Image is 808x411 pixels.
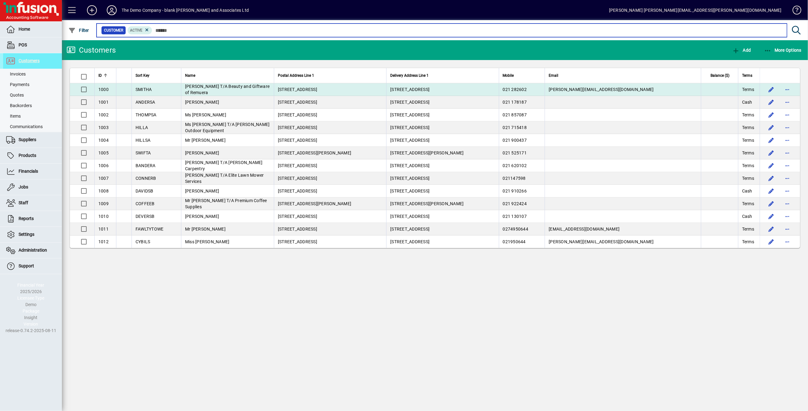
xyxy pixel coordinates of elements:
span: Sort Key [136,72,149,79]
span: [STREET_ADDRESS] [390,227,430,231]
span: [STREET_ADDRESS] [278,112,317,117]
div: Customers [67,45,116,55]
button: More options [782,161,792,171]
button: Edit [766,173,776,183]
span: 021147598 [503,176,526,181]
span: Name [185,72,195,79]
div: Balance ($) [705,72,735,79]
span: Suppliers [19,137,36,142]
button: Edit [766,186,776,196]
button: More options [782,148,792,158]
span: Terms [742,72,752,79]
button: Edit [766,110,776,120]
span: Mr [PERSON_NAME] [185,227,226,231]
span: [STREET_ADDRESS] [390,163,430,168]
span: Home [19,27,30,32]
a: Payments [3,79,62,90]
a: POS [3,37,62,53]
mat-chip: Activation Status: Active [127,26,152,34]
span: Settings [19,232,34,237]
span: DEVERSB [136,214,155,219]
a: Administration [3,243,62,258]
a: Backorders [3,100,62,111]
span: [STREET_ADDRESS] [278,138,317,143]
span: 1007 [98,176,109,181]
span: Package [23,309,39,314]
span: [PERSON_NAME][EMAIL_ADDRESS][DOMAIN_NAME] [549,239,654,244]
span: Payments [6,82,29,87]
button: More options [782,199,792,209]
span: Terms [742,137,754,143]
span: [STREET_ADDRESS] [390,214,430,219]
span: Terms [742,162,754,169]
span: 021950644 [503,239,526,244]
button: More options [782,123,792,132]
span: [STREET_ADDRESS] [390,176,430,181]
span: Terms [742,175,754,181]
span: [PERSON_NAME] [185,188,219,193]
span: Reports [19,216,34,221]
span: BANDERA [136,163,156,168]
span: 021 910266 [503,188,527,193]
span: Terms [742,150,754,156]
span: 1004 [98,138,109,143]
span: [STREET_ADDRESS][PERSON_NAME] [278,201,351,206]
a: Communications [3,121,62,132]
span: Financial Year [18,283,45,288]
button: Edit [766,123,776,132]
span: 021 857087 [503,112,527,117]
button: More options [782,84,792,94]
span: [STREET_ADDRESS] [390,239,430,244]
button: Filter [67,25,91,36]
span: Support [19,263,34,268]
span: 021 620102 [503,163,527,168]
span: 021 900437 [503,138,527,143]
span: Administration [19,248,47,253]
span: Mr [PERSON_NAME] [185,138,226,143]
button: Add [82,5,102,16]
button: More options [782,224,792,234]
span: Terms [742,86,754,93]
button: More options [782,135,792,145]
span: THOMPSA [136,112,157,117]
span: [PERSON_NAME] [185,214,219,219]
div: Email [549,72,697,79]
span: [STREET_ADDRESS] [278,176,317,181]
span: [PERSON_NAME] T/A Beauty and Giftware of Remuera [185,84,270,95]
span: ANDERSA [136,100,155,105]
span: Cash [742,99,752,105]
span: [STREET_ADDRESS] [390,138,430,143]
span: Terms [742,201,754,207]
span: Filter [68,28,89,33]
span: Postal Address Line 1 [278,72,314,79]
span: 1000 [98,87,109,92]
span: [EMAIL_ADDRESS][DOMAIN_NAME] [549,227,620,231]
span: [PERSON_NAME] [185,100,219,105]
button: Edit [766,211,776,221]
span: Add [732,48,751,53]
span: 1003 [98,125,109,130]
span: [STREET_ADDRESS] [278,214,317,219]
span: [STREET_ADDRESS] [278,227,317,231]
button: Edit [766,97,776,107]
a: Items [3,111,62,121]
a: Reports [3,211,62,227]
span: Cash [742,188,752,194]
span: [PERSON_NAME] T/A Elite Lawn Mower Services [185,173,264,184]
span: Customers [19,58,40,63]
span: [STREET_ADDRESS] [278,125,317,130]
span: [STREET_ADDRESS] [278,188,317,193]
button: Edit [766,135,776,145]
span: Financials [19,169,38,174]
span: Email [549,72,558,79]
span: CYBILS [136,239,150,244]
button: Edit [766,224,776,234]
span: Terms [742,239,754,245]
span: Miss [PERSON_NAME] [185,239,230,244]
button: More options [782,237,792,247]
span: 1011 [98,227,109,231]
span: Terms [742,124,754,131]
div: Name [185,72,270,79]
span: Communications [6,124,43,129]
a: Invoices [3,69,62,79]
